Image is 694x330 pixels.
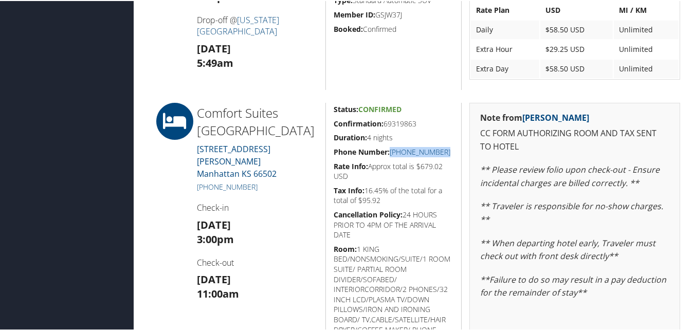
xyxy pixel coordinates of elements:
[334,103,358,113] strong: Status:
[614,20,679,38] td: Unlimited
[197,142,277,178] a: [STREET_ADDRESS][PERSON_NAME]Manhattan KS 66502
[334,185,364,194] strong: Tax Info:
[334,209,454,239] h5: 24 HOURS PRIOR TO 4PM OF THE ARRIVAL DATE
[471,20,539,38] td: Daily
[334,118,383,127] strong: Confirmation:
[197,41,231,54] strong: [DATE]
[197,217,231,231] strong: [DATE]
[334,23,454,33] h5: Confirmed
[334,118,454,128] h5: 69319863
[197,286,239,300] strong: 11:00am
[480,126,669,152] p: CC FORM AUTHORIZING ROOM AND TAX SENT TO HOTEL
[334,9,375,19] strong: Member ID:
[480,111,589,122] strong: Note from
[471,39,539,58] td: Extra Hour
[197,13,318,36] h4: Drop-off @
[197,181,258,191] a: [PHONE_NUMBER]
[334,185,454,205] h5: 16.45% of the total for a total of $95.92
[334,160,454,180] h5: Approx total is $679.02 USD
[334,132,454,142] h5: 4 nights
[197,271,231,285] strong: [DATE]
[480,199,663,224] em: ** Traveler is responsible for no-show charges. **
[540,20,613,38] td: $58.50 USD
[358,103,401,113] span: Confirmed
[334,160,368,170] strong: Rate Info:
[334,243,357,253] strong: Room:
[614,59,679,77] td: Unlimited
[540,59,613,77] td: $58.50 USD
[334,132,367,141] strong: Duration:
[197,201,318,212] h4: Check-in
[197,13,279,36] a: [US_STATE][GEOGRAPHIC_DATA]
[614,39,679,58] td: Unlimited
[334,9,454,19] h5: GSJW37J
[197,231,234,245] strong: 3:00pm
[334,209,403,218] strong: Cancellation Policy:
[480,273,666,298] em: **Failure to do so may result in a pay deduction for the remainder of stay**
[480,163,660,188] em: ** Please review folio upon check-out - Ensure incidental charges are billed correctly. **
[471,59,539,77] td: Extra Day
[197,55,233,69] strong: 5:49am
[197,103,318,138] h2: Comfort Suites [GEOGRAPHIC_DATA]
[334,23,363,33] strong: Booked:
[197,256,318,267] h4: Check-out
[522,111,589,122] a: [PERSON_NAME]
[390,146,450,156] a: [PHONE_NUMBER]
[540,39,613,58] td: $29.25 USD
[480,236,655,261] em: ** When departing hotel early, Traveler must check out with front desk directly**
[334,146,390,156] strong: Phone Number:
